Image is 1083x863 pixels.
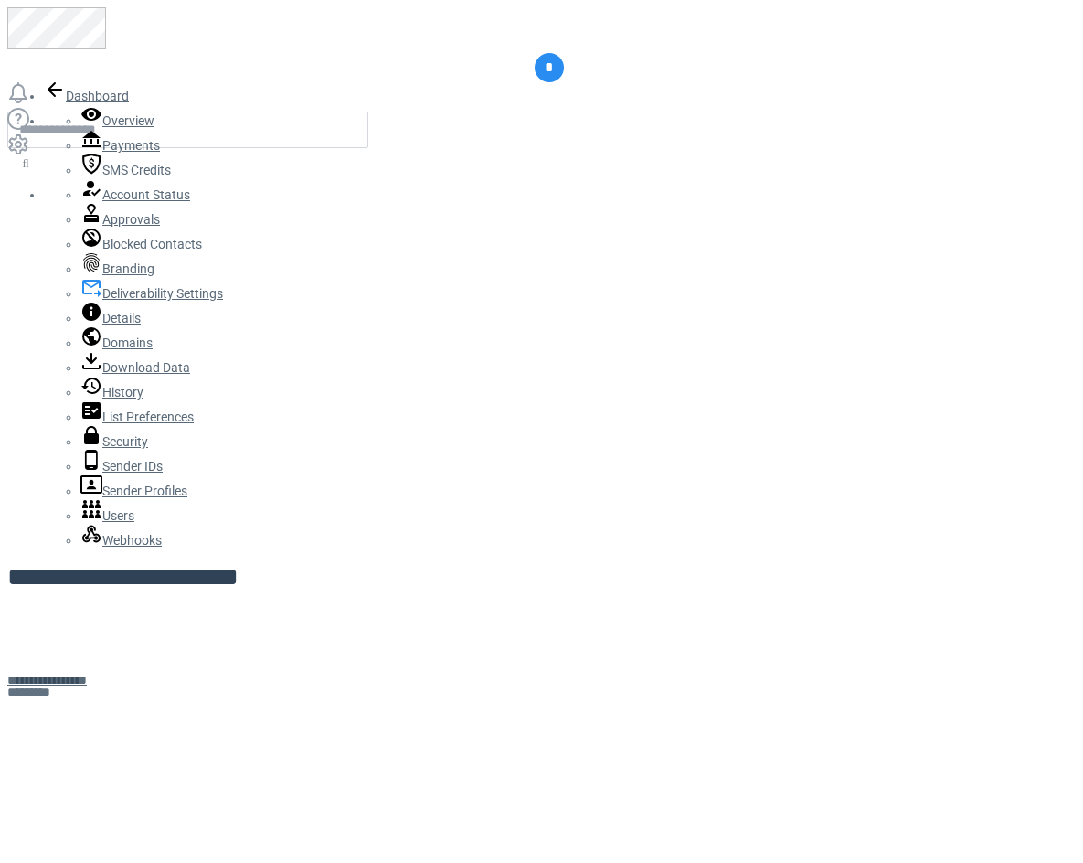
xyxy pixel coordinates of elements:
span: Download Data [102,360,190,375]
span: SMS Credits [102,163,171,177]
a: Dashboard [44,89,129,103]
a: Sender Profiles [80,484,187,498]
span: History [102,385,143,400]
span: Details [102,311,141,325]
span: Branding [102,261,154,276]
span: Blocked Contacts [102,237,202,251]
a: Overview [80,113,154,128]
a: Security [80,434,148,449]
span: List Preferences [102,410,194,424]
a: Blocked Contacts [80,237,202,251]
span: Webhooks [102,533,162,548]
span: Security [102,434,148,449]
a: Domains [80,336,153,350]
a: Download Data [80,360,190,375]
span: Dashboard [66,89,129,103]
span: Overview [102,113,154,128]
span: Sender Profiles [102,484,187,498]
span: Deliverability Settings [102,286,223,301]
span: Payments [102,138,160,153]
span: Account Status [102,187,190,202]
a: Account Status [80,187,190,202]
a: Sender IDs [80,459,163,474]
a: History [80,385,143,400]
a: Users [80,508,134,523]
span: Sender IDs [102,459,163,474]
a: Webhooks [80,533,162,548]
a: Deliverability Settings [80,286,223,301]
a: Branding [80,261,154,276]
span: Approvals [102,212,160,227]
span: Users [102,508,134,523]
span: Domains [102,336,153,350]
a: Details [80,311,141,325]
a: Payments [80,138,160,153]
a: List Preferences [80,410,194,424]
a: SMS Credits [80,163,171,177]
a: Approvals [80,212,160,227]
